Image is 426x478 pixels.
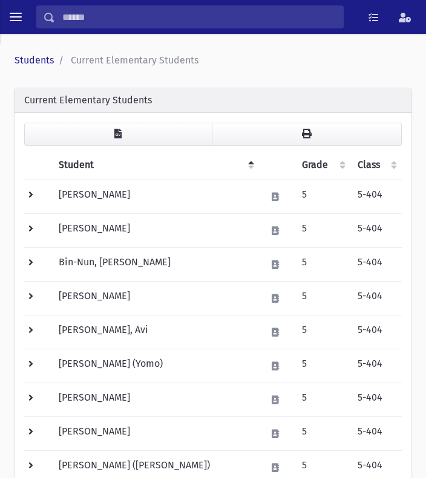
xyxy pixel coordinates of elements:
td: [PERSON_NAME] [51,383,258,417]
td: 5-404 [350,383,402,417]
th: Grade: activate to sort column ascending [295,150,350,180]
td: 5 [295,214,350,248]
td: [PERSON_NAME] (Yomo) [51,349,258,383]
td: [PERSON_NAME], Avi [51,315,258,349]
td: 5-404 [350,248,402,282]
td: [PERSON_NAME] [51,282,258,315]
td: Bin-Nun, [PERSON_NAME] [51,248,258,282]
button: CSV [24,123,212,146]
input: Search [55,5,343,28]
button: Print [212,123,402,146]
td: 5 [295,248,350,282]
td: [PERSON_NAME] [51,180,258,214]
td: 5 [295,349,350,383]
a: Students [15,54,54,66]
td: 5-404 [350,214,402,248]
td: 5 [295,417,350,451]
td: [PERSON_NAME] [51,417,258,451]
td: 5 [295,282,350,315]
td: 5-404 [350,282,402,315]
td: 5-404 [350,180,402,214]
div: Current Elementary Students [15,88,411,113]
td: [PERSON_NAME] [51,214,258,248]
nav: breadcrumb [15,53,407,68]
td: 5 [295,180,350,214]
span: Current Elementary Students [71,54,198,66]
th: Class: activate to sort column ascending [350,150,402,180]
td: 5 [295,383,350,417]
td: 5-404 [350,417,402,451]
td: 5-404 [350,349,402,383]
td: 5-404 [350,315,402,349]
th: Student: activate to sort column descending [51,150,258,180]
button: toggle menu [5,6,27,28]
td: 5 [295,315,350,349]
